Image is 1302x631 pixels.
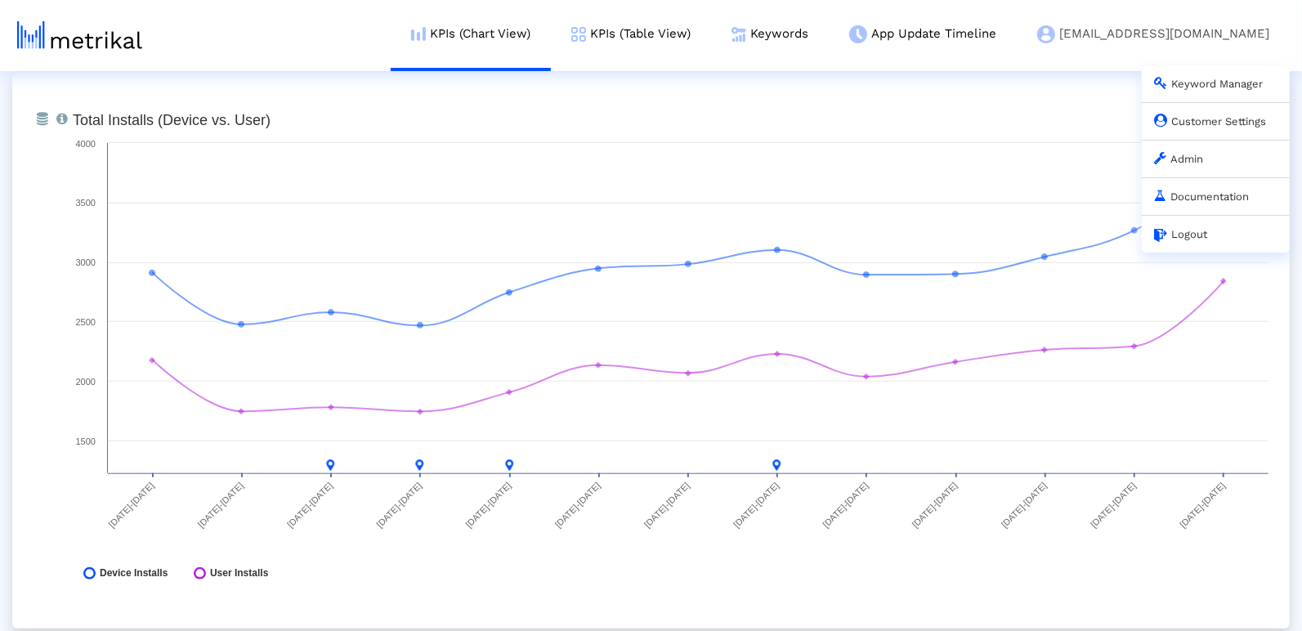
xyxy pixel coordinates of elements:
[1037,25,1055,43] img: my-account-menu-icon.png
[1154,228,1207,240] a: Logout
[1154,153,1203,165] a: Admin
[411,27,426,41] img: kpi-chart-menu-icon.png
[73,112,271,128] tspan: Total Installs (Device vs. User)
[76,377,96,387] text: 2000
[17,21,142,49] img: metrical-logo-light.png
[1154,229,1167,242] img: logout.svg
[463,481,512,530] text: [DATE]-[DATE]
[76,257,96,267] text: 3000
[1089,481,1138,530] text: [DATE]-[DATE]
[911,481,960,530] text: [DATE]-[DATE]
[285,481,334,530] text: [DATE]-[DATE]
[1154,78,1263,90] a: Keyword Manager
[849,25,867,43] img: app-update-menu-icon.png
[196,481,245,530] text: [DATE]-[DATE]
[732,27,746,42] img: keywords.png
[571,27,586,42] img: kpi-table-menu-icon.png
[76,317,96,327] text: 2500
[76,198,96,208] text: 3500
[821,481,870,530] text: [DATE]-[DATE]
[76,436,96,446] text: 1500
[210,567,268,580] span: User Installs
[100,567,168,580] span: Device Installs
[732,481,781,530] text: [DATE]-[DATE]
[553,481,602,530] text: [DATE]-[DATE]
[1178,481,1227,530] text: [DATE]-[DATE]
[1154,190,1249,203] a: Documentation
[76,139,96,149] text: 4000
[642,481,691,530] text: [DATE]-[DATE]
[374,481,423,530] text: [DATE]-[DATE]
[107,481,156,530] text: [DATE]-[DATE]
[1000,481,1049,530] text: [DATE]-[DATE]
[1154,115,1266,128] a: Customer Settings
